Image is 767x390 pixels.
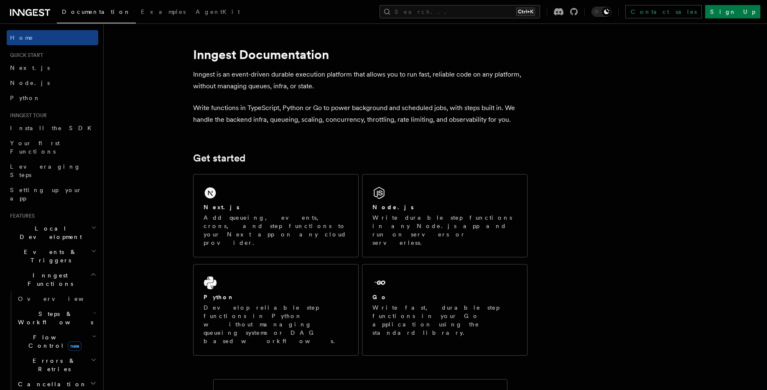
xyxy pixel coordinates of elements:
[193,69,527,92] p: Inngest is an event-driven durable execution platform that allows you to run fast, reliable code ...
[62,8,131,15] span: Documentation
[15,306,98,330] button: Steps & Workflows
[15,357,91,373] span: Errors & Retries
[10,140,60,155] span: Your first Functions
[7,182,98,206] a: Setting up your app
[15,330,98,353] button: Flow Controlnew
[68,341,82,351] span: new
[191,3,245,23] a: AgentKit
[10,187,82,202] span: Setting up your app
[204,293,234,301] h2: Python
[193,47,527,62] h1: Inngest Documentation
[7,271,90,288] span: Inngest Functions
[7,60,98,75] a: Next.js
[625,5,702,18] a: Contact sales
[10,80,50,86] span: Node.js
[136,3,191,23] a: Examples
[10,33,33,42] span: Home
[591,7,612,17] button: Toggle dark mode
[10,64,50,71] span: Next.js
[7,112,47,119] span: Inngest tour
[372,303,517,337] p: Write fast, durable step functions in your Go application using the standard library.
[7,136,98,159] a: Your first Functions
[193,264,359,356] a: PythonDevelop reliable step functions in Python without managing queueing systems or DAG based wo...
[193,174,359,257] a: Next.jsAdd queueing, events, crons, and step functions to your Next app on any cloud provider.
[372,213,517,247] p: Write durable step functions in any Node.js app and run on servers or serverless.
[15,353,98,377] button: Errors & Retries
[7,90,98,105] a: Python
[372,203,414,211] h2: Node.js
[7,30,98,45] a: Home
[193,102,527,126] p: Write functions in TypeScript, Python or Go to power background and scheduled jobs, with steps bu...
[380,5,540,18] button: Search...Ctrl+K
[372,293,387,301] h2: Go
[705,5,760,18] a: Sign Up
[10,95,41,101] span: Python
[196,8,240,15] span: AgentKit
[7,213,35,219] span: Features
[7,52,43,59] span: Quick start
[141,8,186,15] span: Examples
[18,295,104,302] span: Overview
[15,291,98,306] a: Overview
[204,203,240,211] h2: Next.js
[7,221,98,244] button: Local Development
[204,303,348,345] p: Develop reliable step functions in Python without managing queueing systems or DAG based workflows.
[516,8,535,16] kbd: Ctrl+K
[7,159,98,182] a: Leveraging Steps
[193,152,245,164] a: Get started
[10,125,97,131] span: Install the SDK
[15,310,93,326] span: Steps & Workflows
[7,75,98,90] a: Node.js
[7,121,98,136] a: Install the SDK
[204,213,348,247] p: Add queueing, events, crons, and step functions to your Next app on any cloud provider.
[10,163,81,178] span: Leveraging Steps
[362,174,527,257] a: Node.jsWrite durable step functions in any Node.js app and run on servers or serverless.
[7,244,98,268] button: Events & Triggers
[15,333,92,350] span: Flow Control
[362,264,527,356] a: GoWrite fast, durable step functions in your Go application using the standard library.
[7,224,91,241] span: Local Development
[57,3,136,23] a: Documentation
[15,380,87,388] span: Cancellation
[7,248,91,264] span: Events & Triggers
[7,268,98,291] button: Inngest Functions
